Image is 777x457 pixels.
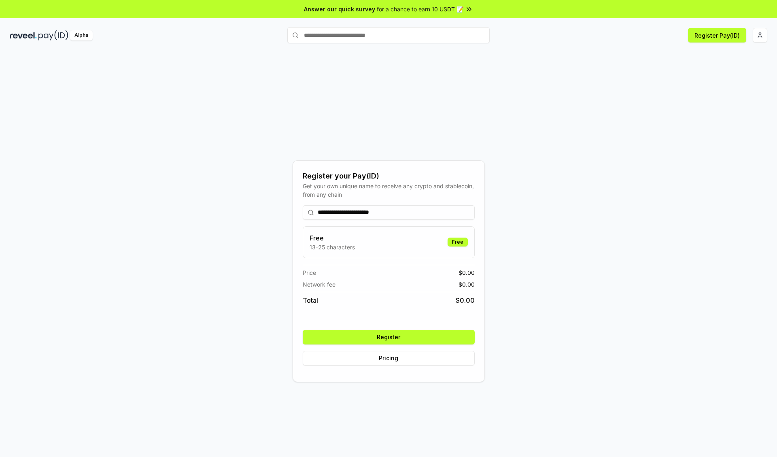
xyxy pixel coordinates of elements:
[303,268,316,277] span: Price
[310,243,355,251] p: 13-25 characters
[38,30,68,40] img: pay_id
[459,268,475,277] span: $ 0.00
[303,170,475,182] div: Register your Pay(ID)
[303,182,475,199] div: Get your own unique name to receive any crypto and stablecoin, from any chain
[459,280,475,289] span: $ 0.00
[310,233,355,243] h3: Free
[456,295,475,305] span: $ 0.00
[377,5,463,13] span: for a chance to earn 10 USDT 📝
[70,30,93,40] div: Alpha
[688,28,746,43] button: Register Pay(ID)
[303,330,475,344] button: Register
[448,238,468,247] div: Free
[303,280,335,289] span: Network fee
[304,5,375,13] span: Answer our quick survey
[303,351,475,366] button: Pricing
[10,30,37,40] img: reveel_dark
[303,295,318,305] span: Total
